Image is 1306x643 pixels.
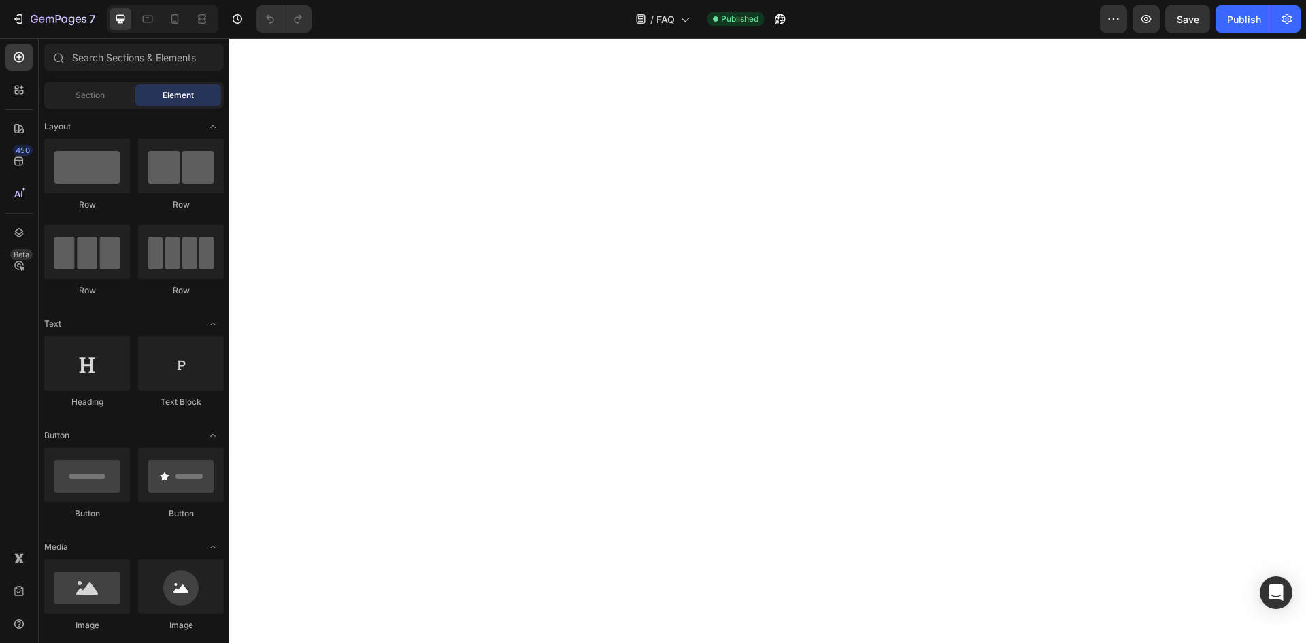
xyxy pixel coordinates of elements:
[44,429,69,442] span: Button
[13,145,33,156] div: 450
[202,313,224,335] span: Toggle open
[163,89,194,101] span: Element
[44,541,68,553] span: Media
[138,284,224,297] div: Row
[1216,5,1273,33] button: Publish
[1260,576,1292,609] div: Open Intercom Messenger
[229,38,1306,643] iframe: Design area
[1177,14,1199,25] span: Save
[5,5,101,33] button: 7
[44,619,130,631] div: Image
[76,89,105,101] span: Section
[44,120,71,133] span: Layout
[10,249,33,260] div: Beta
[138,619,224,631] div: Image
[138,508,224,520] div: Button
[44,508,130,520] div: Button
[44,318,61,330] span: Text
[256,5,312,33] div: Undo/Redo
[44,396,130,408] div: Heading
[202,116,224,137] span: Toggle open
[202,425,224,446] span: Toggle open
[44,44,224,71] input: Search Sections & Elements
[138,396,224,408] div: Text Block
[202,536,224,558] span: Toggle open
[721,13,758,25] span: Published
[656,12,675,27] span: FAQ
[1165,5,1210,33] button: Save
[1227,12,1261,27] div: Publish
[44,199,130,211] div: Row
[138,199,224,211] div: Row
[650,12,654,27] span: /
[89,11,95,27] p: 7
[44,284,130,297] div: Row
